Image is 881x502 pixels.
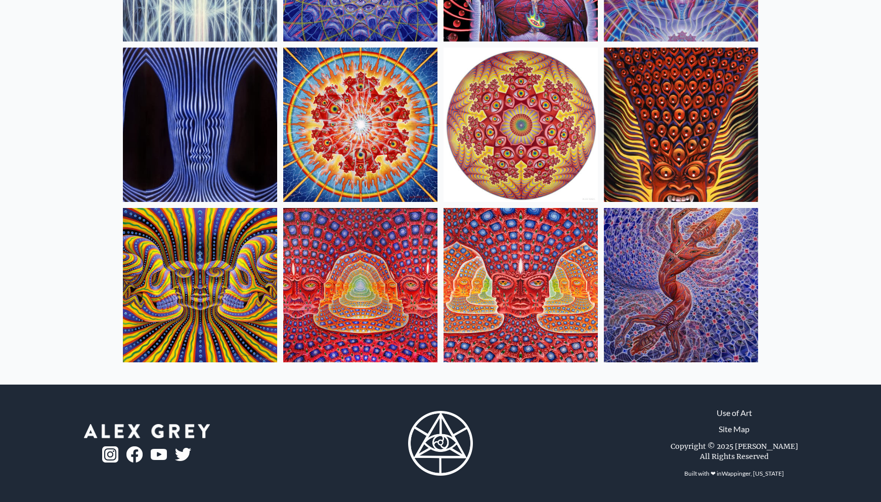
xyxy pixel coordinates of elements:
a: Use of Art [717,407,752,419]
div: Copyright © 2025 [PERSON_NAME] [671,441,798,451]
div: Built with ❤ in [680,466,788,482]
img: ig-logo.png [102,446,118,463]
a: Wappinger, [US_STATE] [722,470,784,477]
div: All Rights Reserved [700,451,769,462]
img: youtube-logo.png [151,449,167,461]
img: twitter-logo.png [175,448,191,461]
img: fb-logo.png [126,446,143,463]
a: Site Map [719,423,750,435]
